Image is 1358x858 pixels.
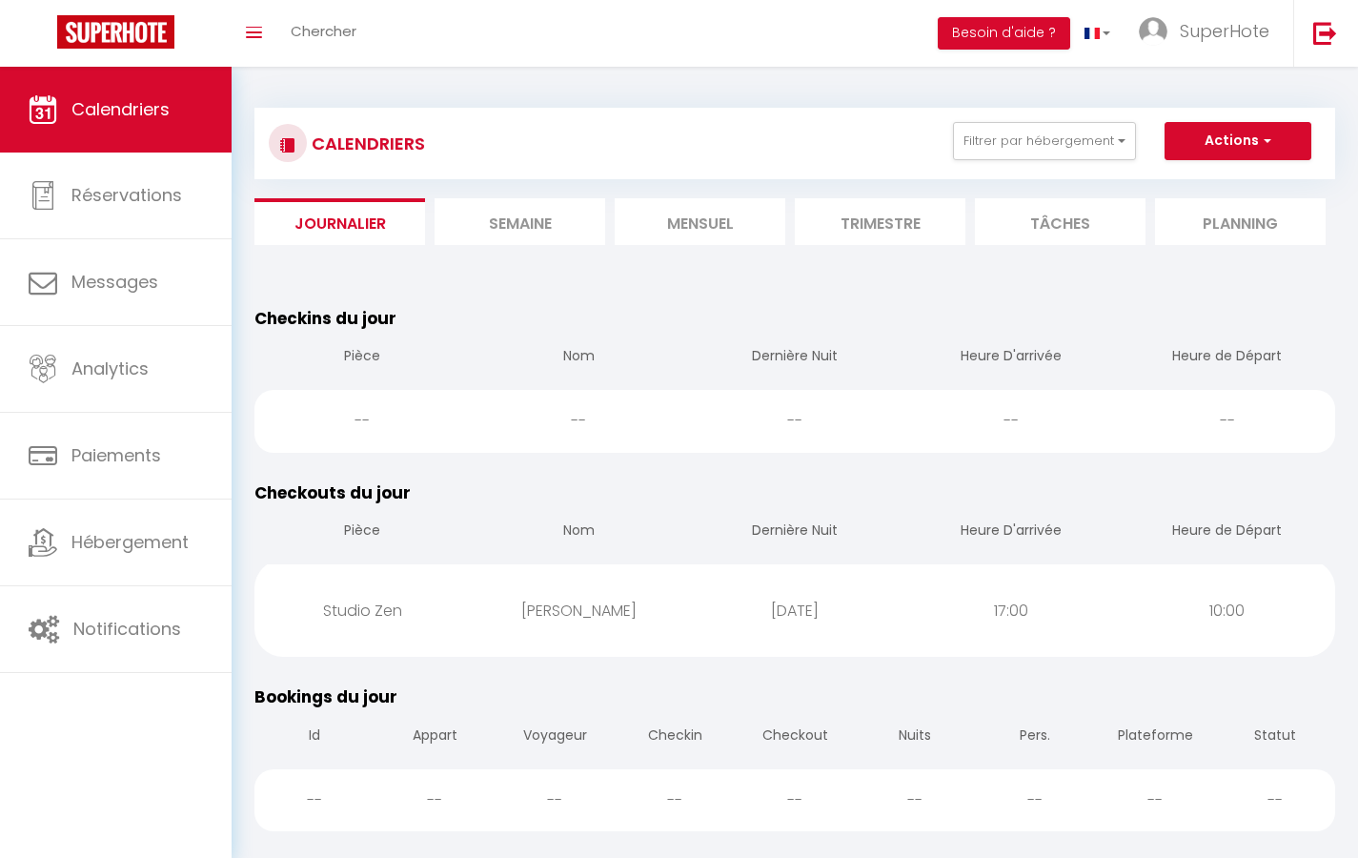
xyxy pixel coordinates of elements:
[254,307,396,330] span: Checkins du jour
[1165,122,1311,160] button: Actions
[1313,21,1337,45] img: logout
[254,769,375,831] div: --
[57,15,174,49] img: Super Booking
[71,97,170,121] span: Calendriers
[975,769,1095,831] div: --
[471,390,687,452] div: --
[902,505,1119,560] th: Heure D'arrivée
[615,198,785,245] li: Mensuel
[71,443,161,467] span: Paiements
[71,183,182,207] span: Réservations
[471,331,687,385] th: Nom
[254,505,471,560] th: Pièce
[254,198,425,245] li: Journalier
[1139,17,1167,46] img: ...
[1119,580,1335,642] div: 10:00
[953,122,1136,160] button: Filtrer par hébergement
[254,390,471,452] div: --
[375,769,495,831] div: --
[687,505,903,560] th: Dernière Nuit
[495,710,615,765] th: Voyageur
[15,8,72,65] button: Ouvrir le widget de chat LiveChat
[938,17,1070,50] button: Besoin d'aide ?
[254,481,411,504] span: Checkouts du jour
[1215,710,1335,765] th: Statut
[615,769,735,831] div: --
[254,580,471,642] div: Studio Zen
[902,580,1119,642] div: 17:00
[254,331,471,385] th: Pièce
[254,685,397,708] span: Bookings du jour
[471,580,687,642] div: [PERSON_NAME]
[1095,710,1215,765] th: Plateforme
[254,710,375,765] th: Id
[687,331,903,385] th: Dernière Nuit
[1119,331,1335,385] th: Heure de Départ
[687,390,903,452] div: --
[375,710,495,765] th: Appart
[291,21,356,41] span: Chercher
[975,198,1145,245] li: Tâches
[1180,19,1269,43] span: SuperHote
[73,617,181,641] span: Notifications
[615,710,735,765] th: Checkin
[1119,390,1335,452] div: --
[1215,769,1335,831] div: --
[687,580,903,642] div: [DATE]
[902,331,1119,385] th: Heure D'arrivée
[855,710,975,765] th: Nuits
[307,122,425,165] h3: CALENDRIERS
[435,198,605,245] li: Semaine
[1119,505,1335,560] th: Heure de Départ
[71,357,149,380] span: Analytics
[1155,198,1326,245] li: Planning
[471,505,687,560] th: Nom
[902,390,1119,452] div: --
[855,769,975,831] div: --
[735,769,855,831] div: --
[975,710,1095,765] th: Pers.
[71,270,158,294] span: Messages
[71,530,189,554] span: Hébergement
[495,769,615,831] div: --
[735,710,855,765] th: Checkout
[795,198,965,245] li: Trimestre
[1095,769,1215,831] div: --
